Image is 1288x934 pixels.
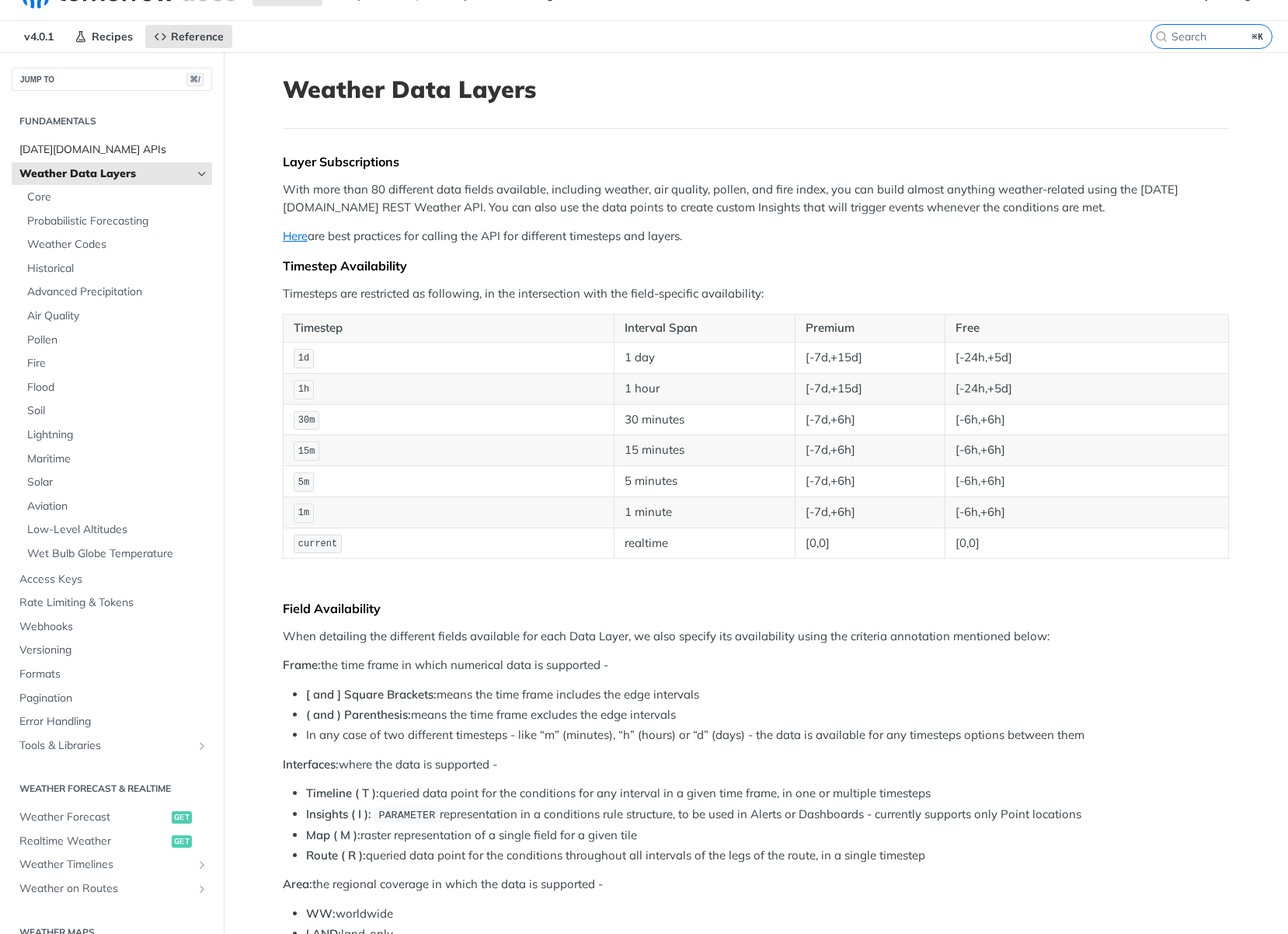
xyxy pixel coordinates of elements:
[19,352,212,375] a: Fire
[283,75,1229,103] h1: Weather Data Layers
[19,233,212,256] a: Weather Codes
[19,542,212,566] a: Wet Bulb Globe Temperature
[306,827,1229,845] li: raster representation of a single field for a given tile
[196,859,208,871] button: Show subpages for Weather Timelines
[27,356,208,371] span: Fire
[298,415,315,426] span: 30m
[12,782,212,796] h2: Weather Forecast & realtime
[27,546,208,562] span: Wet Bulb Globe Temperature
[283,756,1229,774] p: where the data is supported -
[19,305,212,328] a: Air Quality
[795,404,945,435] td: [-7d,+6h]
[19,667,208,682] span: Formats
[19,518,212,542] a: Low-Level Altitudes
[306,806,1229,824] li: representation in a conditions rule structure, to be used in Alerts or Dashboards - currently sup...
[378,810,435,821] span: PARAMETER
[283,228,308,243] a: Here
[284,315,614,343] th: Timestep
[12,639,212,662] a: Versioning
[19,714,208,730] span: Error Handling
[945,528,1228,559] td: [0,0]
[614,315,795,343] th: Interval Span
[186,73,204,86] span: ⌘/
[27,333,208,348] span: Pollen
[795,435,945,466] td: [-7d,+6h]
[298,477,309,488] span: 5m
[19,495,212,518] a: Aviation
[1155,30,1168,43] svg: Search
[12,877,212,901] a: Weather on RoutesShow subpages for Weather on Routes
[27,284,208,300] span: Advanced Precipitation
[19,399,212,423] a: Soil
[306,706,1229,724] li: means the time frame excludes the edge intervals
[945,373,1228,404] td: [-24h,+5d]
[19,329,212,352] a: Pollen
[19,423,212,447] a: Lightning
[12,568,212,591] a: Access Keys
[795,315,945,343] th: Premium
[19,595,208,611] span: Rate Limiting & Tokens
[19,572,208,587] span: Access Keys
[283,154,1229,169] div: Layer Subscriptions
[945,497,1228,528] td: [-6h,+6h]
[283,601,1229,616] div: Field Availability
[19,186,212,209] a: Core
[27,451,208,467] span: Maritime
[27,403,208,419] span: Soil
[196,740,208,752] button: Show subpages for Tools & Libraries
[283,876,1229,894] p: the regional coverage in which the data is supported -
[12,615,212,639] a: Webhooks
[27,214,208,229] span: Probabilistic Forecasting
[172,811,192,824] span: get
[945,342,1228,373] td: [-24h,+5d]
[27,475,208,490] span: Solar
[27,522,208,538] span: Low-Level Altitudes
[12,68,212,91] button: JUMP TO⌘/
[306,906,336,921] strong: WW:
[27,499,208,514] span: Aviation
[19,619,208,635] span: Webhooks
[19,376,212,399] a: Flood
[945,315,1228,343] th: Free
[795,342,945,373] td: [-7d,+15d]
[283,258,1229,274] div: Timestep Availability
[283,657,1229,674] p: the time frame in which numerical data is supported -
[19,210,212,233] a: Probabilistic Forecasting
[298,446,315,457] span: 15m
[19,834,168,849] span: Realtime Weather
[171,30,224,44] span: Reference
[283,757,339,772] strong: Interfaces:
[795,497,945,528] td: [-7d,+6h]
[12,591,212,615] a: Rate Limiting & Tokens
[12,138,212,162] a: [DATE][DOMAIN_NAME] APIs
[306,847,1229,865] li: queried data point for the conditions throughout all intervals of the legs of the route, in a sin...
[614,497,795,528] td: 1 minute
[614,528,795,559] td: realtime
[19,691,208,706] span: Pagination
[298,353,309,364] span: 1d
[12,710,212,734] a: Error Handling
[27,380,208,396] span: Flood
[27,237,208,253] span: Weather Codes
[306,686,1229,704] li: means the time frame includes the edge intervals
[298,538,337,549] span: current
[945,466,1228,497] td: [-6h,+6h]
[12,830,212,853] a: Realtime Weatherget
[27,261,208,277] span: Historical
[306,727,1229,744] li: In any case of two different timesteps - like “m” (minutes), “h” (hours) or “d” (days) - the data...
[12,853,212,876] a: Weather TimelinesShow subpages for Weather Timelines
[12,734,212,758] a: Tools & LibrariesShow subpages for Tools & Libraries
[614,404,795,435] td: 30 minutes
[306,828,360,842] strong: Map ( M ):
[12,162,212,186] a: Weather Data LayersHide subpages for Weather Data Layers
[196,168,208,180] button: Hide subpages for Weather Data Layers
[795,466,945,497] td: [-7d,+6h]
[306,707,411,722] strong: ( and ) Parenthesis:
[283,876,312,891] strong: Area:
[19,142,208,158] span: [DATE][DOMAIN_NAME] APIs
[12,806,212,829] a: Weather Forecastget
[945,435,1228,466] td: [-6h,+6h]
[27,308,208,324] span: Air Quality
[614,466,795,497] td: 5 minutes
[12,114,212,128] h2: Fundamentals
